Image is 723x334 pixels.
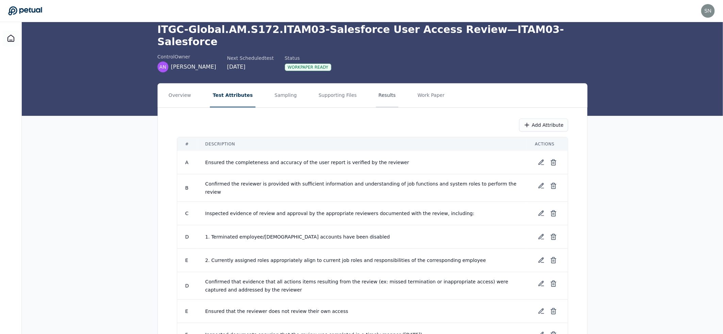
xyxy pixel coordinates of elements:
[535,156,547,169] button: Edit test attribute
[158,53,216,60] div: control Owner
[185,258,188,263] span: E
[535,278,547,290] button: Edit test attribute
[205,309,348,314] span: Ensured that the reviewer does not review their own access
[205,160,409,165] span: Ensured the completeness and accuracy of the user report is verified by the reviewer
[205,211,474,216] span: Inspected evidence of review and approval by the appropriate reviewers documented with the review...
[158,84,587,107] nav: Tabs
[197,137,527,151] th: Description
[316,84,359,107] button: Supporting Files
[701,4,715,18] img: snir+klaviyo@petual.ai
[547,180,560,192] button: Delete test attribute
[535,305,547,317] button: Edit test attribute
[519,119,568,131] button: Add Attribute
[8,6,42,16] a: Go to Dashboard
[159,64,166,70] span: AN
[205,258,486,263] span: 2. Currently assigned roles appropriately align to current job roles and responsibilities of the ...
[185,211,189,216] span: C
[415,84,447,107] button: Work Paper
[547,305,560,317] button: Delete test attribute
[376,84,399,107] button: Results
[158,23,588,48] h1: ITGC-Global.AM.S172.ITAM03-Salesforce User Access Review — ITAM03-Salesforce
[185,160,189,165] span: A
[285,64,331,71] div: Workpaper Ready
[547,278,560,290] button: Delete test attribute
[547,231,560,243] button: Delete test attribute
[227,63,274,71] div: [DATE]
[547,207,560,219] button: Delete test attribute
[527,137,568,151] th: Actions
[205,234,390,240] span: 1. Terminated employee/[DEMOGRAPHIC_DATA] accounts have been disabled
[227,55,274,61] div: Next Scheduled test
[185,283,189,288] span: D
[177,137,197,151] th: #
[535,231,547,243] button: Edit test attribute
[185,234,189,240] span: D
[205,181,518,195] span: Confirmed the reviewer is provided with sufficient information and understanding of job functions...
[210,84,256,107] button: Test Attributes
[185,185,189,191] span: B
[535,254,547,266] button: Edit test attribute
[285,55,331,61] div: Status
[547,156,560,169] button: Delete test attribute
[535,207,547,219] button: Edit test attribute
[535,180,547,192] button: Edit test attribute
[166,84,194,107] button: Overview
[3,30,19,47] a: Dashboard
[171,63,216,71] span: [PERSON_NAME]
[272,84,300,107] button: Sampling
[547,254,560,266] button: Delete test attribute
[205,279,510,293] span: Confirmed that evidence that all actions items resulting from the review (ex: missed termination ...
[185,309,188,314] span: E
